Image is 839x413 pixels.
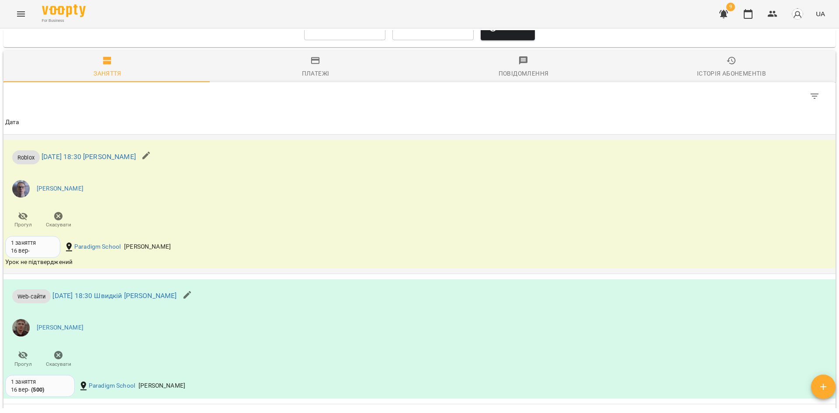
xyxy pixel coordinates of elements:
div: 16 вер - [11,247,30,255]
div: Заняття [94,68,121,79]
button: Прогул [5,208,41,233]
div: 1 заняття16 вер- (500) [5,375,75,397]
img: 0a0415dca1f61a04ddb9dd3fb0ef47a2.jpg [12,319,30,337]
span: Прогул [14,221,32,229]
span: Дата [5,117,834,128]
span: 9 [726,3,735,11]
span: UA [816,9,825,18]
div: 1 заняття [11,239,55,247]
span: Прогул [14,361,32,368]
b: ( 500 ) [31,386,44,393]
button: UA [812,6,829,22]
div: Повідомлення [499,68,549,79]
div: Sort [5,117,19,128]
a: [DATE] 18:30 [PERSON_NAME] [42,153,136,161]
a: [PERSON_NAME] [37,184,83,193]
img: Voopty Logo [42,4,86,17]
span: Web-сайти [12,292,51,301]
span: Roblox [12,153,40,162]
div: 1 заняття16 вер- [5,236,60,258]
button: Скасувати [41,208,76,233]
button: Фільтр [804,86,825,107]
img: avatar_s.png [791,8,804,20]
button: Menu [10,3,31,24]
div: 16 вер - [11,386,44,394]
div: Урок не підтверджений [5,258,556,267]
div: Історія абонементів [697,68,766,79]
button: Скасувати [41,347,76,371]
div: [PERSON_NAME] [122,241,173,253]
div: 1 заняття [11,378,69,386]
span: Скасувати [46,221,71,229]
div: Дата [5,117,19,128]
a: Paradigm School [74,243,121,251]
div: Платежі [302,68,329,79]
div: [PERSON_NAME] [137,380,187,392]
span: For Business [42,18,86,24]
div: Table Toolbar [3,82,836,110]
button: Прогул [5,347,41,371]
a: [DATE] 18:30 Швидкій [PERSON_NAME] [52,292,177,300]
a: [PERSON_NAME] [37,323,83,332]
a: Paradigm School [89,382,135,390]
span: Скасувати [46,361,71,368]
img: 19d94804d5291231ef386f403e68605f.jpg [12,180,30,198]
